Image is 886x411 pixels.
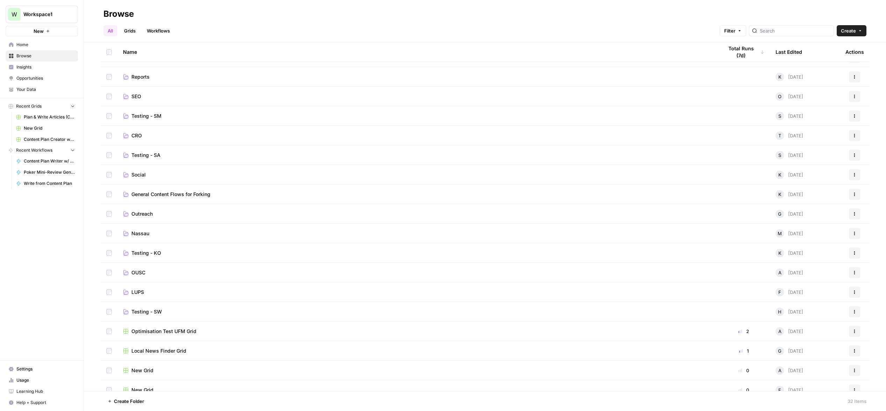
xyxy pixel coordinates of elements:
[6,397,78,408] button: Help + Support
[131,113,161,120] span: Testing - SM
[778,387,781,394] span: F
[776,347,803,355] div: [DATE]
[6,62,78,73] a: Insights
[24,114,75,120] span: Plan & Write Articles (COM)
[776,229,803,238] div: [DATE]
[24,169,75,175] span: Poker Mini-Review Generator
[24,180,75,187] span: Write from Content Plan
[16,377,75,383] span: Usage
[6,84,78,95] a: Your Data
[123,42,712,62] div: Name
[123,269,712,276] a: OUSC
[131,132,142,139] span: CRO
[778,210,781,217] span: G
[776,386,803,394] div: [DATE]
[131,367,153,374] span: New Grid
[123,132,712,139] a: CRO
[6,73,78,84] a: Opportunities
[776,92,803,101] div: [DATE]
[776,288,803,296] div: [DATE]
[723,328,764,335] div: 2
[723,387,764,394] div: 0
[723,42,764,62] div: Total Runs (7d)
[34,28,44,35] span: New
[143,25,174,36] a: Workflows
[123,367,712,374] a: New Grid
[841,27,856,34] span: Create
[837,25,866,36] button: Create
[778,367,781,374] span: A
[776,42,802,62] div: Last Edited
[776,210,803,218] div: [DATE]
[778,250,781,257] span: K
[778,132,781,139] span: T
[6,50,78,62] a: Browse
[6,6,78,23] button: Workspace: Workspace1
[723,367,764,374] div: 0
[6,386,78,397] a: Learning Hub
[16,388,75,395] span: Learning Hub
[103,396,148,407] button: Create Folder
[776,249,803,257] div: [DATE]
[776,366,803,375] div: [DATE]
[16,399,75,406] span: Help + Support
[123,289,712,296] a: LUPS
[778,171,781,178] span: K
[6,101,78,111] button: Recent Grids
[123,387,712,394] a: New Grid
[131,230,149,237] span: Nassau
[131,152,160,159] span: Testing - SA
[776,171,803,179] div: [DATE]
[6,145,78,156] button: Recent Workflows
[16,366,75,372] span: Settings
[776,151,803,159] div: [DATE]
[13,167,78,178] a: Poker Mini-Review Generator
[131,191,210,198] span: General Content Flows for Forking
[720,25,746,36] button: Filter
[103,25,117,36] a: All
[6,26,78,36] button: New
[16,103,42,109] span: Recent Grids
[123,308,712,315] a: Testing - SW
[123,347,712,354] a: Local News Finder Grid
[16,64,75,70] span: Insights
[123,230,712,237] a: Nassau
[131,93,141,100] span: SEO
[103,8,134,20] div: Browse
[776,112,803,120] div: [DATE]
[723,347,764,354] div: 1
[776,308,803,316] div: [DATE]
[778,347,781,354] span: G
[131,210,153,217] span: Outreach
[123,210,712,217] a: Outreach
[16,53,75,59] span: Browse
[23,11,66,18] span: Workspace1
[24,158,75,164] span: Content Plan Writer w/ Visual Suggestions
[778,328,781,335] span: A
[776,327,803,336] div: [DATE]
[776,73,803,81] div: [DATE]
[131,308,162,315] span: Testing - SW
[123,328,712,335] a: Optimisation Test UFM Grid
[760,27,831,34] input: Search
[13,123,78,134] a: New Grid
[778,230,782,237] span: M
[131,347,186,354] span: Local News Finder Grid
[13,134,78,145] a: Content Plan Creator with Brand Kit (COM Test) Grid
[16,86,75,93] span: Your Data
[778,269,781,276] span: A
[120,25,140,36] a: Grids
[845,42,864,62] div: Actions
[131,269,145,276] span: OUSC
[24,125,75,131] span: New Grid
[776,190,803,199] div: [DATE]
[131,250,161,257] span: Testing - KO
[6,363,78,375] a: Settings
[848,398,866,405] div: 32 Items
[778,73,781,80] span: K
[123,93,712,100] a: SEO
[13,111,78,123] a: Plan & Write Articles (COM)
[123,73,712,80] a: Reports
[778,152,781,159] span: S
[114,398,144,405] span: Create Folder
